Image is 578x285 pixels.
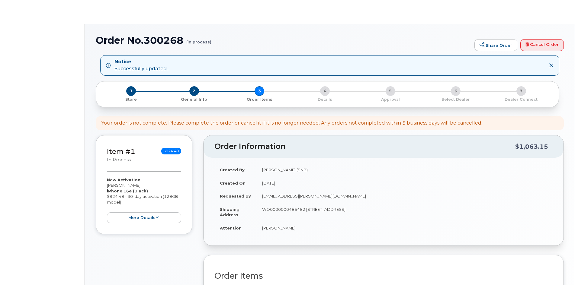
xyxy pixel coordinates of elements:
button: more details [107,212,181,223]
strong: Created On [220,181,246,185]
a: 1 Store [101,96,162,102]
a: Cancel Order [520,39,564,51]
strong: Notice [114,59,169,65]
span: 1 [126,86,136,96]
strong: New Activation [107,177,140,182]
td: [PERSON_NAME] [257,221,553,235]
h1: Order No.300268 [96,35,471,46]
p: Store [103,97,159,102]
small: (in process) [186,35,211,44]
strong: Shipping Address [220,207,239,217]
small: in process [107,157,131,163]
a: Share Order [474,39,517,51]
a: 2 General Info [162,96,227,102]
td: [EMAIL_ADDRESS][PERSON_NAME][DOMAIN_NAME] [257,189,553,203]
span: $924.48 [161,148,181,154]
strong: iPhone 16e (Black) [107,188,148,193]
p: General Info [164,97,225,102]
h2: Order Items [214,271,553,280]
div: [PERSON_NAME] $924.48 - 30-day activation (128GB model) [107,177,181,223]
td: [DATE] [257,176,553,190]
strong: Requested By [220,194,251,198]
strong: Created By [220,167,245,172]
td: [PERSON_NAME] (SNB) [257,163,553,176]
a: Item #1 [107,147,135,156]
h2: Order Information [214,142,515,151]
div: Your order is not complete. Please complete the order or cancel it if it is no longer needed. Any... [101,120,482,127]
div: $1,063.15 [515,141,548,152]
span: 2 [189,86,199,96]
div: Successfully updated... [114,59,169,72]
td: WO0000000486482 [STREET_ADDRESS] [257,203,553,221]
strong: Attention [220,226,242,230]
